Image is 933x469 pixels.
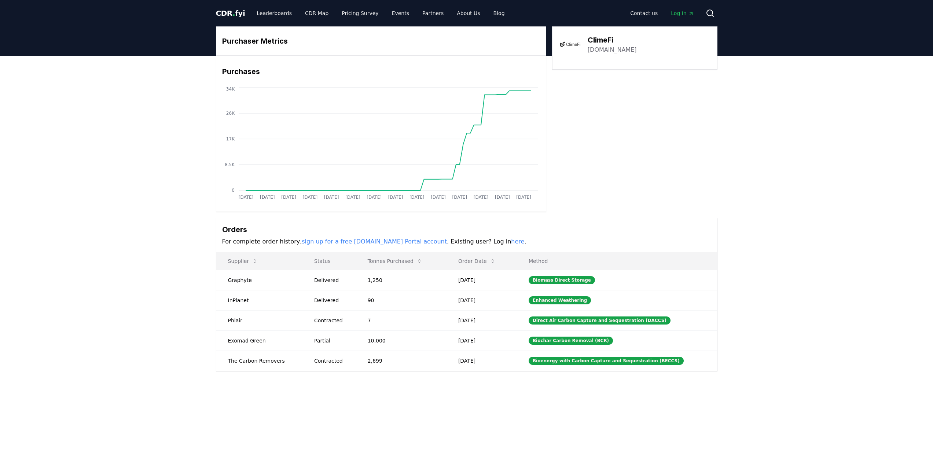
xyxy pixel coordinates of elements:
[356,351,447,371] td: 2,699
[529,357,684,365] div: Bioenergy with Carbon Capture and Sequestration (BECCS)
[362,254,428,268] button: Tonnes Purchased
[222,36,540,47] h3: Purchaser Metrics
[356,330,447,351] td: 10,000
[232,9,235,18] span: .
[367,195,382,200] tspan: [DATE]
[281,195,296,200] tspan: [DATE]
[314,297,350,304] div: Delivered
[356,270,447,290] td: 1,250
[299,7,334,20] a: CDR Map
[529,276,595,284] div: Biomass Direct Storage
[216,270,303,290] td: Graphyte
[529,337,613,345] div: Biochar Carbon Removal (BCR)
[216,310,303,330] td: Phlair
[314,337,350,344] div: Partial
[302,238,447,245] a: sign up for a free [DOMAIN_NAME] Portal account
[523,257,711,265] p: Method
[226,87,235,92] tspan: 34K
[624,7,664,20] a: Contact us
[447,310,517,330] td: [DATE]
[560,34,580,55] img: ClimeFi-logo
[336,7,384,20] a: Pricing Survey
[226,136,235,142] tspan: 17K
[451,7,486,20] a: About Us
[452,195,467,200] tspan: [DATE]
[495,195,510,200] tspan: [DATE]
[302,195,317,200] tspan: [DATE]
[314,317,350,324] div: Contracted
[222,66,540,77] h3: Purchases
[447,330,517,351] td: [DATE]
[356,310,447,330] td: 7
[416,7,449,20] a: Partners
[222,237,711,246] p: For complete order history, . Existing user? Log in .
[324,195,339,200] tspan: [DATE]
[222,254,264,268] button: Supplier
[511,238,524,245] a: here
[314,276,350,284] div: Delivered
[409,195,424,200] tspan: [DATE]
[216,330,303,351] td: Exomad Green
[665,7,699,20] a: Log in
[386,7,415,20] a: Events
[222,224,711,235] h3: Orders
[216,8,245,18] a: CDR.fyi
[216,351,303,371] td: The Carbon Removers
[671,10,694,17] span: Log in
[225,162,235,167] tspan: 8.5K
[226,111,235,116] tspan: 26K
[588,34,637,45] h3: ClimeFi
[516,195,531,200] tspan: [DATE]
[308,257,350,265] p: Status
[238,195,253,200] tspan: [DATE]
[447,290,517,310] td: [DATE]
[529,296,591,304] div: Enhanced Weathering
[488,7,511,20] a: Blog
[588,45,637,54] a: [DOMAIN_NAME]
[345,195,360,200] tspan: [DATE]
[529,316,671,325] div: Direct Air Carbon Capture and Sequestration (DACCS)
[431,195,446,200] tspan: [DATE]
[356,290,447,310] td: 90
[447,270,517,290] td: [DATE]
[260,195,275,200] tspan: [DATE]
[251,7,510,20] nav: Main
[216,290,303,310] td: InPlanet
[251,7,298,20] a: Leaderboards
[232,188,235,193] tspan: 0
[314,357,350,364] div: Contracted
[216,9,245,18] span: CDR fyi
[473,195,488,200] tspan: [DATE]
[447,351,517,371] td: [DATE]
[452,254,502,268] button: Order Date
[388,195,403,200] tspan: [DATE]
[624,7,699,20] nav: Main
